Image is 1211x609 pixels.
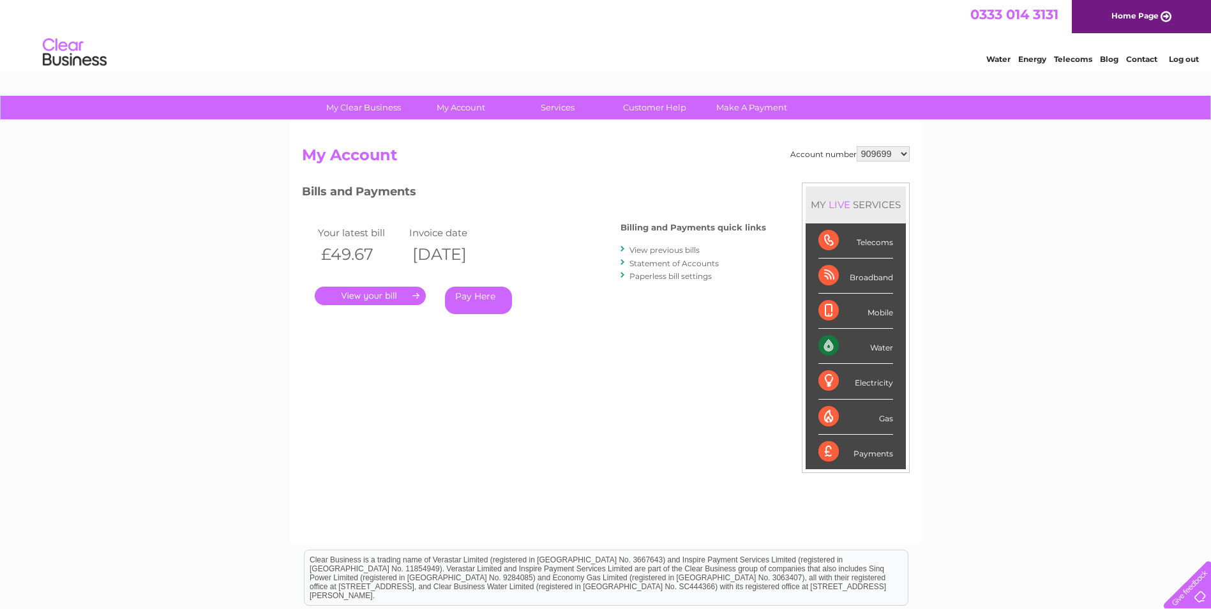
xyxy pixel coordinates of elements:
[629,259,719,268] a: Statement of Accounts
[1054,54,1092,64] a: Telecoms
[818,294,893,329] div: Mobile
[302,146,910,170] h2: My Account
[302,183,766,205] h3: Bills and Payments
[818,223,893,259] div: Telecoms
[311,96,416,119] a: My Clear Business
[818,364,893,399] div: Electricity
[629,245,700,255] a: View previous bills
[445,287,512,314] a: Pay Here
[602,96,707,119] a: Customer Help
[1018,54,1046,64] a: Energy
[1100,54,1118,64] a: Blog
[818,400,893,435] div: Gas
[305,7,908,62] div: Clear Business is a trading name of Verastar Limited (registered in [GEOGRAPHIC_DATA] No. 3667643...
[1126,54,1157,64] a: Contact
[621,223,766,232] h4: Billing and Payments quick links
[406,224,498,241] td: Invoice date
[42,33,107,72] img: logo.png
[315,224,407,241] td: Your latest bill
[1169,54,1199,64] a: Log out
[315,241,407,267] th: £49.67
[315,287,426,305] a: .
[408,96,513,119] a: My Account
[790,146,910,162] div: Account number
[406,241,498,267] th: [DATE]
[629,271,712,281] a: Paperless bill settings
[970,6,1058,22] a: 0333 014 3131
[806,186,906,223] div: MY SERVICES
[699,96,804,119] a: Make A Payment
[818,329,893,364] div: Water
[505,96,610,119] a: Services
[818,435,893,469] div: Payments
[986,54,1011,64] a: Water
[818,259,893,294] div: Broadband
[826,199,853,211] div: LIVE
